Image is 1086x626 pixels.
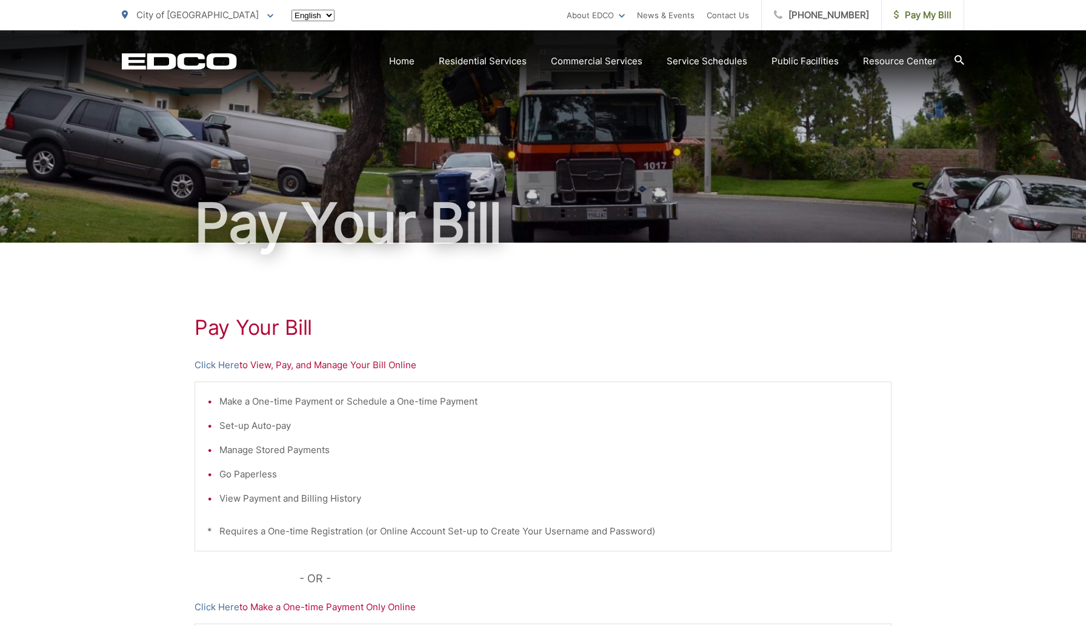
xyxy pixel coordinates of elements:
h1: Pay Your Bill [122,193,964,254]
span: Pay My Bill [894,8,951,22]
a: About EDCO [567,8,625,22]
li: Manage Stored Payments [219,443,879,457]
h1: Pay Your Bill [195,315,891,340]
a: Resource Center [863,54,936,69]
a: News & Events [637,8,695,22]
p: * Requires a One-time Registration (or Online Account Set-up to Create Your Username and Password) [207,524,879,539]
a: EDCD logo. Return to the homepage. [122,53,237,70]
li: View Payment and Billing History [219,491,879,506]
a: Residential Services [439,54,527,69]
li: Make a One-time Payment or Schedule a One-time Payment [219,394,879,409]
a: Service Schedules [667,54,747,69]
a: Home [389,54,415,69]
a: Public Facilities [771,54,839,69]
p: - OR - [299,570,892,588]
a: Click Here [195,358,239,372]
a: Contact Us [707,8,749,22]
li: Go Paperless [219,467,879,482]
p: to View, Pay, and Manage Your Bill Online [195,358,891,372]
a: Click Here [195,600,239,614]
span: City of [GEOGRAPHIC_DATA] [136,9,259,21]
p: to Make a One-time Payment Only Online [195,600,891,614]
a: Commercial Services [551,54,642,69]
select: Select a language [291,10,335,21]
li: Set-up Auto-pay [219,419,879,433]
